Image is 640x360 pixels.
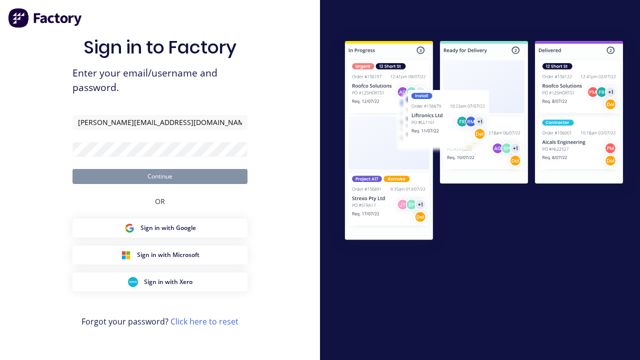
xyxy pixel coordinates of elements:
img: Factory [8,8,83,28]
button: Microsoft Sign inSign in with Microsoft [72,245,247,264]
input: Email/Username [72,115,247,130]
button: Continue [72,169,247,184]
span: Sign in with Microsoft [137,250,199,259]
span: Forgot your password? [81,315,238,327]
div: OR [155,184,165,218]
button: Google Sign inSign in with Google [72,218,247,237]
span: Sign in with Google [140,223,196,232]
img: Microsoft Sign in [121,250,131,260]
h1: Sign in to Factory [83,36,236,58]
span: Enter your email/username and password. [72,66,247,95]
img: Sign in [328,25,640,258]
img: Xero Sign in [128,277,138,287]
button: Xero Sign inSign in with Xero [72,272,247,291]
span: Sign in with Xero [144,277,192,286]
a: Click here to reset [170,316,238,327]
img: Google Sign in [124,223,134,233]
